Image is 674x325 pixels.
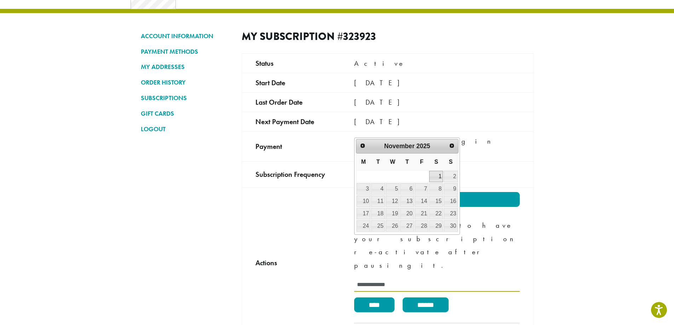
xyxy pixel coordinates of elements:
a: 9 [444,183,457,195]
a: 14 [415,196,428,207]
a: 13 [400,196,414,207]
a: 21 [415,208,428,219]
td: [DATE] [341,92,533,112]
a: 2 [444,171,457,182]
a: Prev [357,140,368,151]
a: ORDER HISTORY [141,76,231,88]
a: SUBSCRIPTIONS [141,92,231,104]
a: 29 [429,220,443,232]
a: 18 [371,208,385,219]
a: 3 [357,183,370,195]
a: 5 [386,183,399,195]
td: Next payment date [242,112,341,131]
a: 17 [357,208,370,219]
a: 10 [357,196,370,207]
a: 27 [400,220,414,232]
span: Via Visa ending in 4017 [354,137,495,156]
a: 11 [371,196,385,207]
a: 24 [357,220,370,232]
td: Start date [242,73,341,92]
td: Payment [242,131,341,161]
a: 22 [429,208,443,219]
a: 28 [415,220,428,232]
a: 16 [444,196,457,207]
a: 15 [429,196,443,207]
td: Status [242,53,341,73]
td: [DATE] [341,73,533,92]
a: Next [446,140,457,151]
span: November [384,143,415,150]
span: Monday [361,159,366,165]
td: Subscription Frequency [242,161,341,187]
a: PAYMENT METHODS [141,46,231,58]
a: 19 [386,208,399,219]
a: 6 [400,183,414,195]
a: MY ADDRESSES [141,61,231,73]
a: LOGOUT [141,123,231,135]
span: Tuesday [376,159,380,165]
h2: My Subscription #323923 [242,30,382,43]
a: 25 [371,220,385,232]
span: 2025 [416,143,430,150]
a: 20 [400,208,414,219]
a: 23 [444,208,457,219]
span: Friday [420,159,424,165]
a: 30 [444,220,457,232]
a: GIFT CARDS [141,108,231,120]
a: 4 [371,183,385,195]
a: 7 [415,183,428,195]
a: 8 [429,183,443,195]
span: Sunday [449,159,453,165]
span: Next [449,143,455,149]
a: 26 [386,220,399,232]
td: Active [341,53,533,73]
a: 12 [386,196,399,207]
td: [DATE] [341,112,533,131]
td: Last order date [242,92,341,112]
a: ACCOUNT INFORMATION [141,30,231,42]
span: Wednesday [390,159,395,165]
span: Prev [360,143,365,149]
span: Saturday [434,159,438,165]
p: Select a Date to have your subscription re-activate after pausing it. [354,219,519,272]
span: Thursday [405,159,409,165]
a: 1 [429,171,443,182]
